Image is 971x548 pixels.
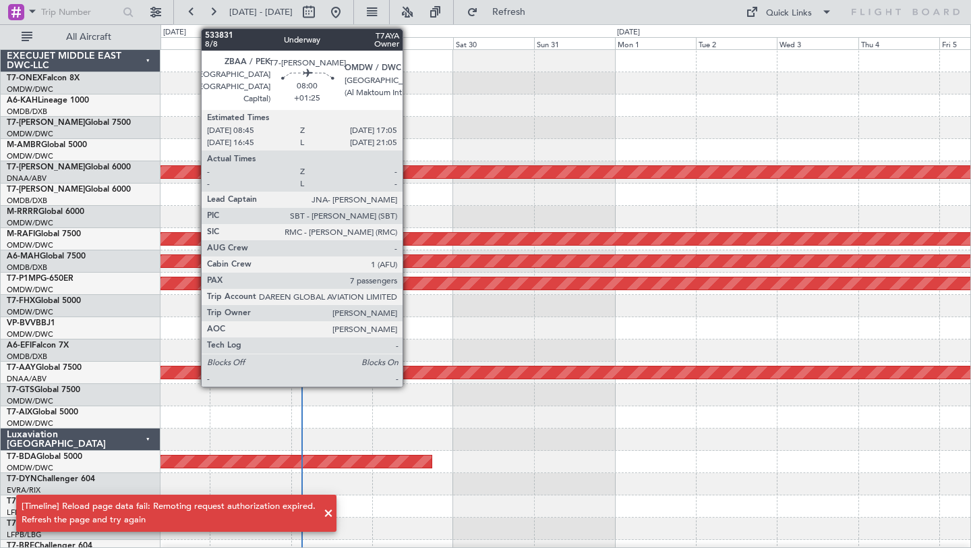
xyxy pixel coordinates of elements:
span: M-AMBR [7,141,41,149]
a: T7-P1MPG-650ER [7,275,73,283]
button: Quick Links [739,1,839,23]
span: [DATE] - [DATE] [229,6,293,18]
a: OMDW/DWC [7,396,53,406]
a: M-RRRRGlobal 6000 [7,208,84,216]
div: Tue 2 [696,37,777,49]
span: M-RRRR [7,208,38,216]
a: OMDB/DXB [7,352,47,362]
a: OMDW/DWC [7,463,53,473]
a: OMDW/DWC [7,84,53,94]
span: T7-[PERSON_NAME] [7,119,85,127]
span: T7-GTS [7,386,34,394]
span: T7-FHX [7,297,35,305]
a: T7-GTSGlobal 7500 [7,386,80,394]
span: M-RAFI [7,230,35,238]
span: T7-[PERSON_NAME] [7,186,85,194]
a: T7-FHXGlobal 5000 [7,297,81,305]
div: Thu 4 [858,37,939,49]
span: T7-AAY [7,364,36,372]
a: T7-AAYGlobal 7500 [7,364,82,372]
a: OMDW/DWC [7,329,53,339]
div: Sat 30 [453,37,534,49]
span: A6-MAH [7,252,40,261]
input: Trip Number [41,2,119,22]
span: VP-BVV [7,319,36,327]
button: Refresh [461,1,541,23]
a: OMDW/DWC [7,151,53,161]
a: M-RAFIGlobal 7500 [7,230,81,238]
div: [DATE] [617,27,640,38]
a: DNAA/ABV [7,374,47,384]
div: Wed 3 [777,37,858,49]
a: A6-EFIFalcon 7X [7,341,69,350]
a: OMDB/DXB [7,107,47,117]
a: T7-DYNChallenger 604 [7,475,95,483]
a: OMDW/DWC [7,307,53,317]
a: OMDB/DXB [7,196,47,206]
a: T7-ONEXFalcon 8X [7,74,80,82]
span: A6-KAH [7,97,38,105]
div: [DATE] [163,27,186,38]
a: A6-MAHGlobal 7500 [7,252,86,261]
a: A6-KAHLineage 1000 [7,97,89,105]
a: OMDW/DWC [7,418,53,429]
span: T7-BDA [7,453,36,461]
span: T7-P1MP [7,275,40,283]
span: All Aircraft [35,32,142,42]
span: T7-ONEX [7,74,42,82]
span: Refresh [481,7,537,17]
a: T7-BDAGlobal 5000 [7,453,82,461]
a: T7-[PERSON_NAME]Global 6000 [7,186,131,194]
div: Tue 26 [129,37,210,49]
a: DNAA/ABV [7,173,47,184]
span: T7-AIX [7,408,32,416]
span: T7-DYN [7,475,37,483]
div: Mon 1 [615,37,696,49]
span: T7-[PERSON_NAME] [7,163,85,171]
div: Wed 27 [210,37,291,49]
div: Thu 28 [291,37,372,49]
a: VP-BVVBBJ1 [7,319,55,327]
div: Fri 29 [372,37,453,49]
span: A6-EFI [7,341,32,350]
a: OMDW/DWC [7,240,53,250]
div: Quick Links [766,7,812,20]
a: OMDW/DWC [7,218,53,228]
a: T7-[PERSON_NAME]Global 6000 [7,163,131,171]
a: OMDB/DXB [7,263,47,273]
button: All Aircraft [15,26,146,48]
div: [Timeline] Reload page data fail: Remoting request authorization expired. Refresh the page and tr... [22,500,316,526]
a: T7-[PERSON_NAME]Global 7500 [7,119,131,127]
a: OMDW/DWC [7,129,53,139]
a: OMDW/DWC [7,285,53,295]
div: Sun 31 [534,37,615,49]
a: M-AMBRGlobal 5000 [7,141,87,149]
a: T7-AIXGlobal 5000 [7,408,78,416]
